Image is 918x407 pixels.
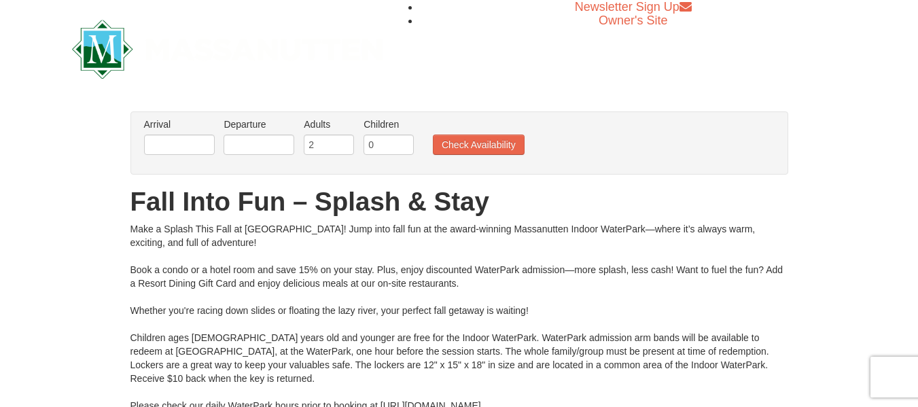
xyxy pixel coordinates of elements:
label: Children [364,118,414,131]
label: Adults [304,118,354,131]
button: Check Availability [433,135,525,155]
label: Departure [224,118,294,131]
img: Massanutten Resort Logo [72,20,383,79]
label: Arrival [144,118,215,131]
a: Owner's Site [599,14,667,27]
a: Massanutten Resort [72,31,383,63]
h1: Fall Into Fun – Splash & Stay [130,188,788,215]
